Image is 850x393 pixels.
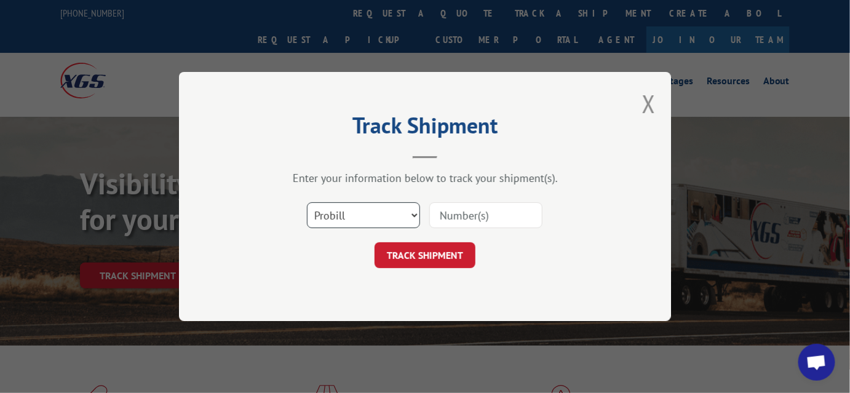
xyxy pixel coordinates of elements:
[375,242,475,268] button: TRACK SHIPMENT
[798,344,835,381] div: Open chat
[642,87,656,120] button: Close modal
[240,117,610,140] h2: Track Shipment
[429,202,542,228] input: Number(s)
[240,171,610,185] div: Enter your information below to track your shipment(s).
